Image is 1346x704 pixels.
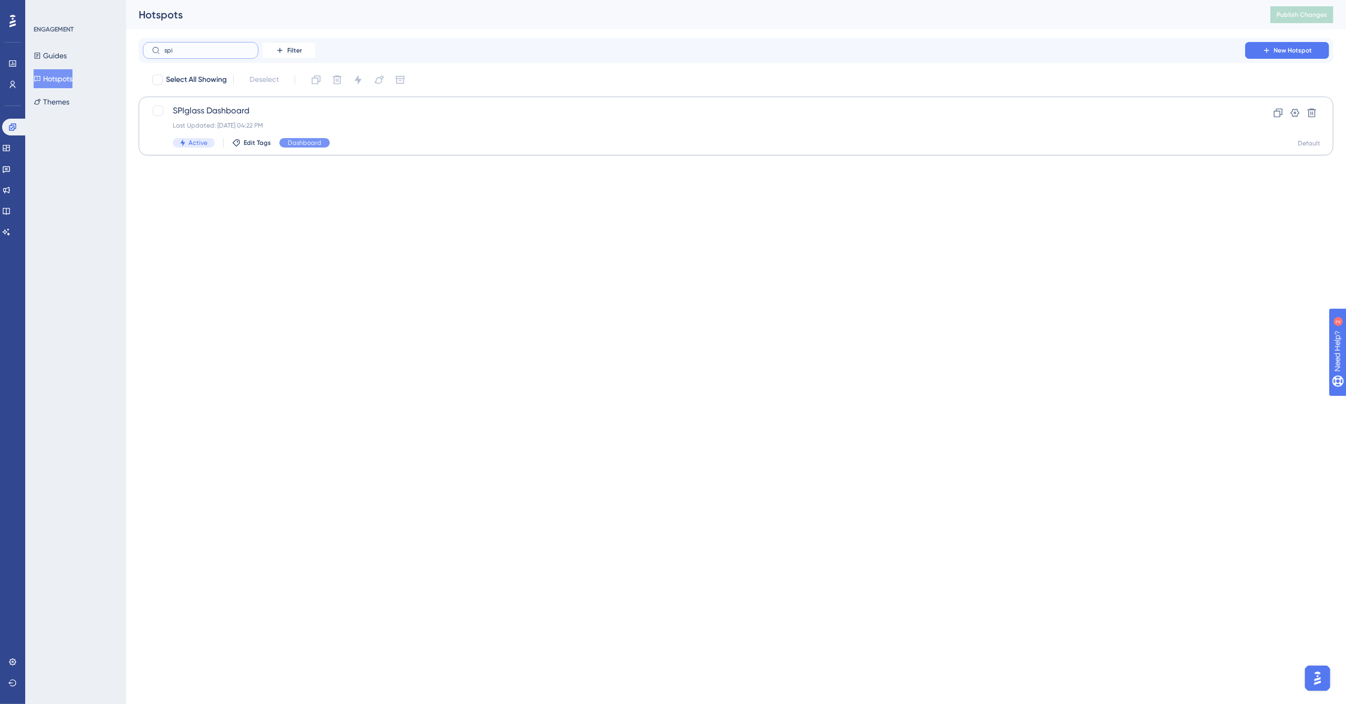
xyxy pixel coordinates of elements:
[1245,42,1329,59] button: New Hotspot
[34,92,69,111] button: Themes
[164,47,249,54] input: Search
[1274,46,1312,55] span: New Hotspot
[139,7,1244,22] div: Hotspots
[34,69,72,88] button: Hotspots
[173,104,1215,117] span: SPIglass Dashboard
[263,42,315,59] button: Filter
[288,139,321,147] span: Dashboard
[240,70,288,89] button: Deselect
[34,25,74,34] div: ENGAGEMENT
[1302,663,1333,694] iframe: UserGuiding AI Assistant Launcher
[166,73,227,86] span: Select All Showing
[72,5,76,14] div: 2
[249,73,279,86] span: Deselect
[232,139,271,147] button: Edit Tags
[1298,139,1320,148] div: Default
[244,139,271,147] span: Edit Tags
[34,46,67,65] button: Guides
[287,46,302,55] span: Filter
[1270,6,1333,23] button: Publish Changes
[25,3,66,15] span: Need Help?
[173,121,1215,130] div: Last Updated: [DATE] 04:22 PM
[189,139,207,147] span: Active
[1277,10,1327,19] span: Publish Changes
